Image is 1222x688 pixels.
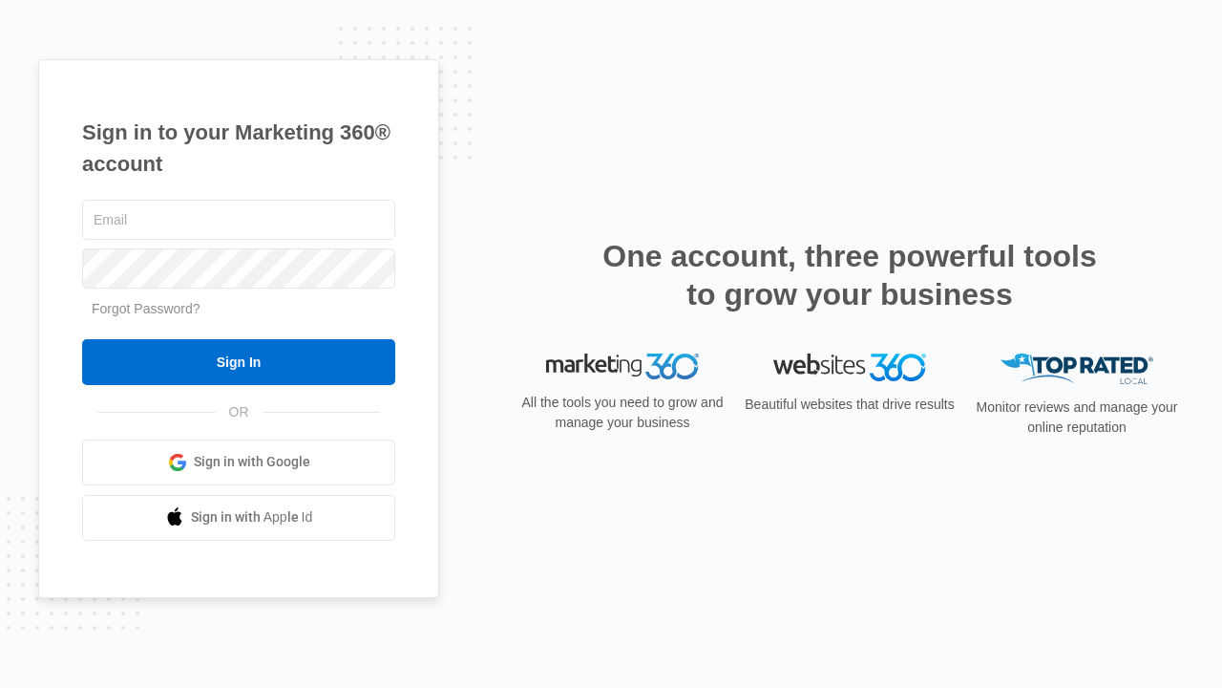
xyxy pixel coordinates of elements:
[1001,354,1153,385] img: Top Rated Local
[82,117,395,180] h1: Sign in to your Marketing 360® account
[82,440,395,485] a: Sign in with Google
[92,301,200,316] a: Forgot Password?
[191,507,313,527] span: Sign in with Apple Id
[773,354,926,381] img: Websites 360
[597,237,1103,313] h2: One account, three powerful tools to grow your business
[743,395,957,415] p: Beautiful websites that drive results
[516,393,729,433] p: All the tools you need to grow and manage your business
[82,339,395,385] input: Sign In
[970,398,1184,438] p: Monitor reviews and manage your online reputation
[546,354,699,380] img: Marketing 360
[194,452,310,472] span: Sign in with Google
[82,200,395,240] input: Email
[82,495,395,541] a: Sign in with Apple Id
[216,402,263,422] span: OR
